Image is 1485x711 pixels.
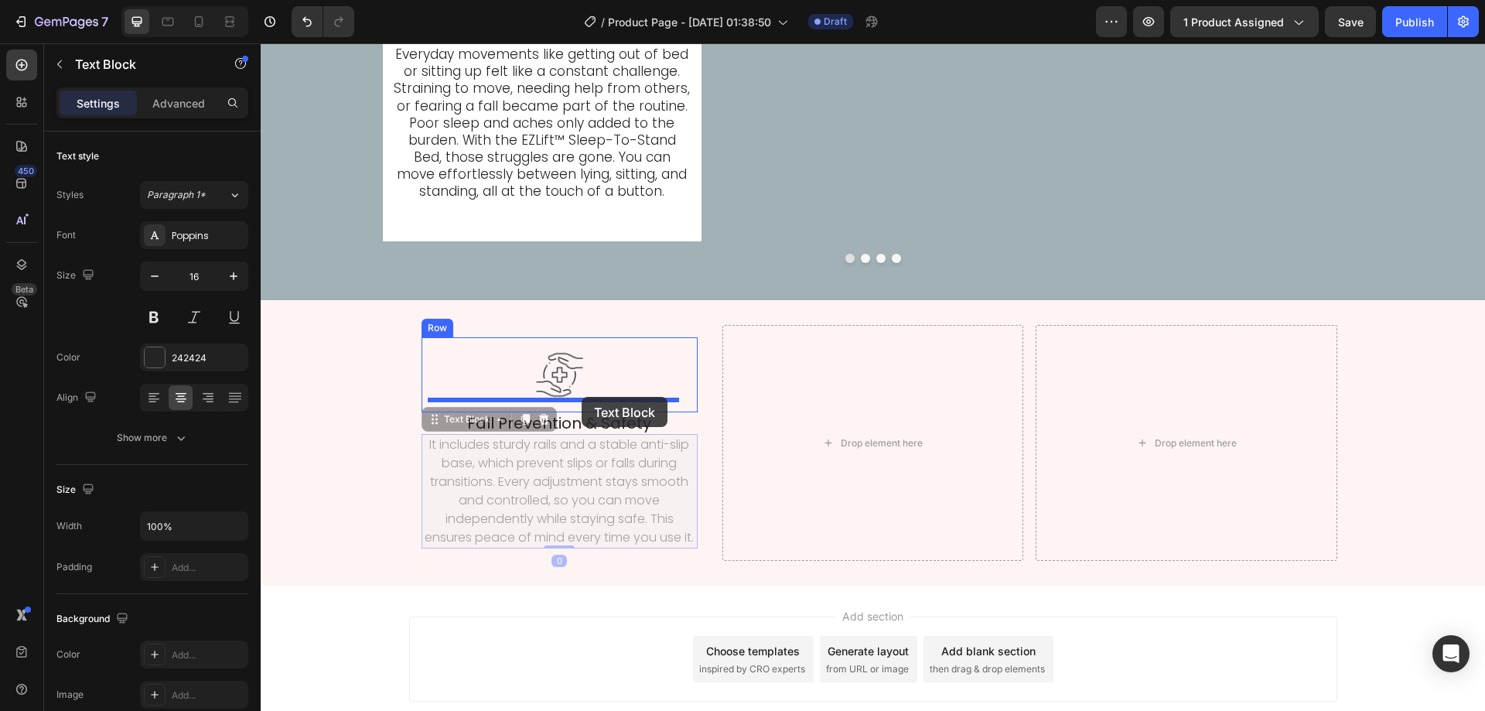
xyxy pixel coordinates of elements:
div: Add... [172,648,244,662]
div: Align [56,388,100,408]
button: Show more [56,424,248,452]
span: Paragraph 1* [147,188,206,202]
span: 1 product assigned [1183,14,1284,30]
p: Text Block [75,55,207,73]
div: Width [56,519,82,533]
div: 242424 [172,351,244,365]
div: Undo/Redo [292,6,354,37]
div: Open Intercom Messenger [1432,635,1470,672]
div: Publish [1395,14,1434,30]
iframe: Design area [261,43,1485,711]
p: Settings [77,95,120,111]
div: Image [56,688,84,702]
span: Save [1338,15,1364,29]
div: 450 [15,165,37,177]
div: Text style [56,149,99,163]
div: Show more [117,430,189,446]
p: Advanced [152,95,205,111]
button: 7 [6,6,115,37]
button: Paragraph 1* [140,181,248,209]
div: Padding [56,560,92,574]
span: Product Page - [DATE] 01:38:50 [608,14,771,30]
div: Add... [172,689,244,702]
div: Size [56,480,97,501]
div: Background [56,609,131,630]
button: 1 product assigned [1170,6,1319,37]
div: Color [56,350,80,364]
div: Add... [172,561,244,575]
p: 7 [101,12,108,31]
span: / [601,14,605,30]
div: Beta [12,283,37,296]
div: Poppins [172,229,244,243]
button: Save [1325,6,1376,37]
button: Publish [1382,6,1447,37]
input: Auto [141,512,247,540]
div: Size [56,265,97,286]
div: Color [56,648,80,661]
span: Draft [824,15,847,29]
div: Font [56,228,76,242]
div: Styles [56,188,84,202]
